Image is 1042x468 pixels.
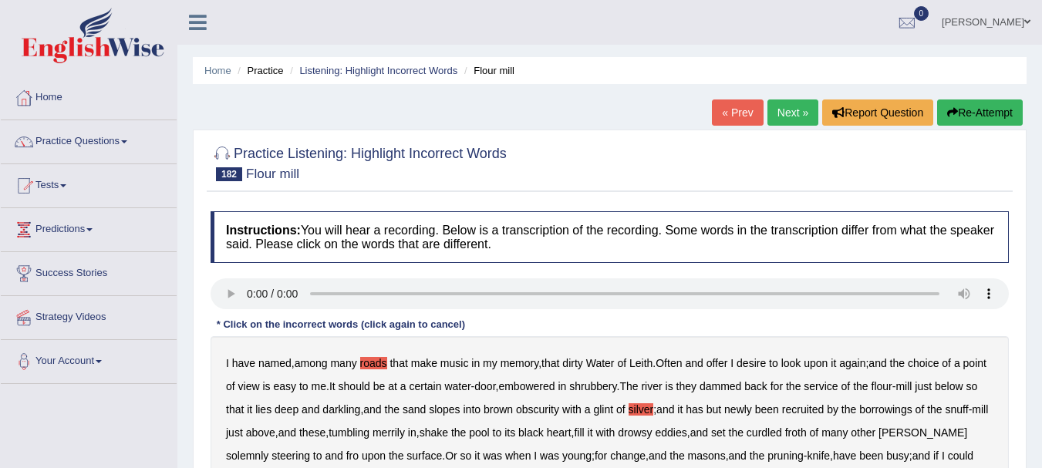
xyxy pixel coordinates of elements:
[388,380,397,392] b: at
[460,449,472,462] b: so
[706,403,721,416] b: but
[420,426,448,439] b: shake
[872,380,892,392] b: flour
[1,340,177,379] a: Your Account
[408,426,416,439] b: in
[963,357,986,369] b: point
[972,403,988,416] b: mill
[711,426,726,439] b: set
[706,357,728,369] b: offer
[373,426,405,439] b: merrily
[409,380,441,392] b: certain
[966,380,977,392] b: so
[474,449,480,462] b: it
[363,403,381,416] b: and
[484,403,513,416] b: brown
[656,426,687,439] b: eddies
[362,449,386,462] b: upon
[629,403,654,416] b: silver
[246,167,299,181] small: Flour mill
[234,63,283,78] li: Practice
[859,449,883,462] b: been
[586,357,615,369] b: Water
[389,357,407,369] b: that
[211,211,1009,263] h4: You will hear a recording. Below is a transcription of the recording. Some words in the transcrip...
[471,357,480,369] b: in
[619,380,638,392] b: The
[1,296,177,335] a: Strategy Videos
[299,65,457,76] a: Listening: Highlight Incorrect Words
[226,403,244,416] b: that
[688,449,726,462] b: masons
[562,403,582,416] b: with
[226,380,235,392] b: of
[786,380,801,392] b: the
[886,449,909,462] b: busy
[1,120,177,159] a: Practice Questions
[440,357,469,369] b: music
[669,449,684,462] b: the
[686,403,703,416] b: has
[617,357,626,369] b: of
[946,403,969,416] b: snuff
[851,426,875,439] b: other
[540,449,559,462] b: was
[912,449,930,462] b: and
[804,380,838,392] b: service
[312,380,326,392] b: me
[841,380,851,392] b: of
[729,426,744,439] b: the
[649,449,666,462] b: and
[810,426,819,439] b: of
[833,449,856,462] b: have
[302,403,319,416] b: and
[878,426,967,439] b: [PERSON_NAME]
[618,426,652,439] b: drowsy
[841,403,856,416] b: the
[1,208,177,247] a: Predictions
[942,357,951,369] b: of
[808,449,831,462] b: knife
[782,403,824,416] b: recruited
[403,403,426,416] b: sand
[238,380,260,392] b: view
[322,403,360,416] b: darkling
[505,449,531,462] b: when
[275,403,298,416] b: deep
[295,357,328,369] b: among
[469,426,489,439] b: pool
[771,380,783,392] b: for
[767,99,818,126] a: Next »
[610,449,646,462] b: change
[744,380,767,392] b: back
[562,357,582,369] b: dirty
[232,357,255,369] b: have
[516,403,559,416] b: obscurity
[445,449,457,462] b: Or
[933,449,939,462] b: if
[483,449,502,462] b: was
[346,449,359,462] b: fro
[325,449,342,462] b: and
[483,357,497,369] b: my
[385,403,400,416] b: the
[216,167,242,181] span: 182
[729,449,747,462] b: and
[914,6,929,21] span: 0
[400,380,406,392] b: a
[226,224,301,237] b: Instructions:
[518,426,544,439] b: black
[339,380,370,392] b: should
[504,426,515,439] b: its
[676,380,696,392] b: they
[747,426,782,439] b: curdled
[558,380,566,392] b: in
[247,403,252,416] b: it
[373,380,386,392] b: be
[299,380,309,392] b: to
[685,357,703,369] b: and
[547,426,572,439] b: heart
[641,380,662,392] b: river
[916,403,925,416] b: of
[769,357,778,369] b: to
